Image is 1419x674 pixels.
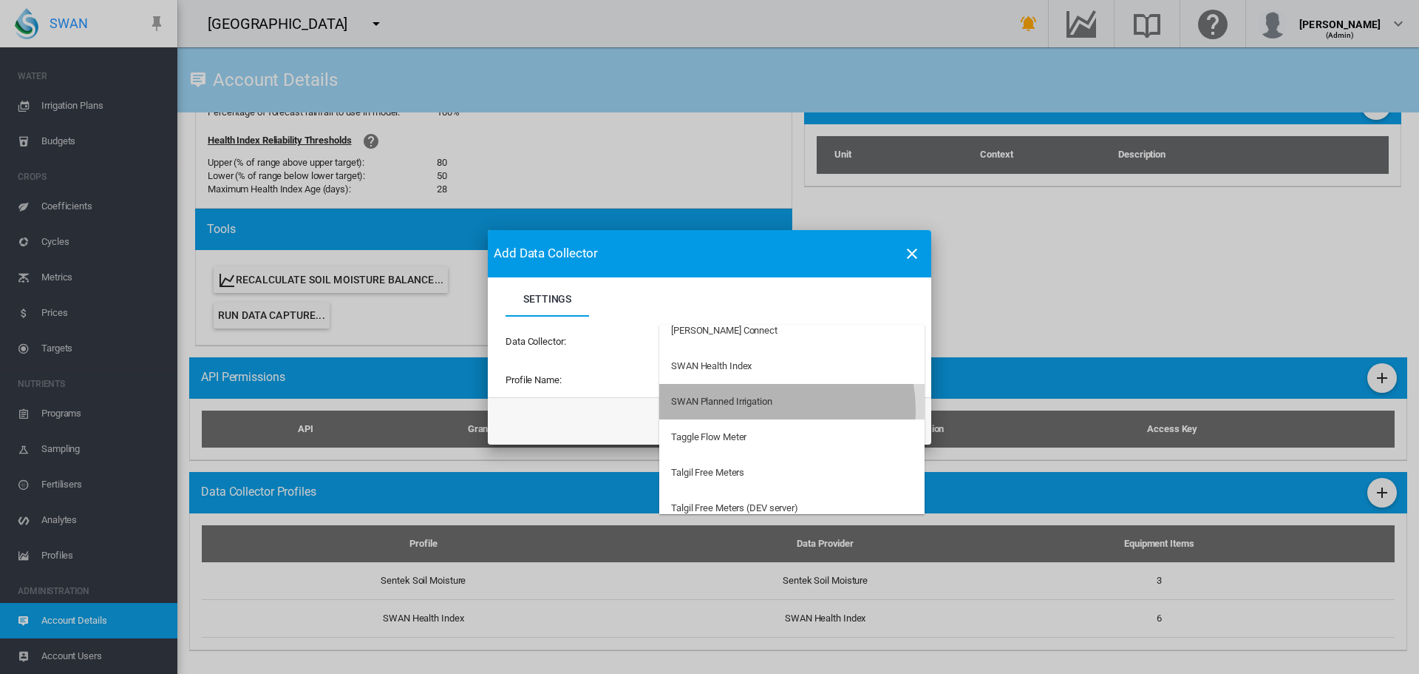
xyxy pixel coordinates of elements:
[671,395,772,408] div: SWAN Planned Irrigation
[671,360,752,373] div: SWAN Health Index
[671,431,746,444] div: Taggle Flow Meter
[671,502,798,515] div: Talgil Free Meters (DEV server)
[671,324,777,337] div: [PERSON_NAME] Connect
[671,466,744,479] div: Talgil Free Meters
